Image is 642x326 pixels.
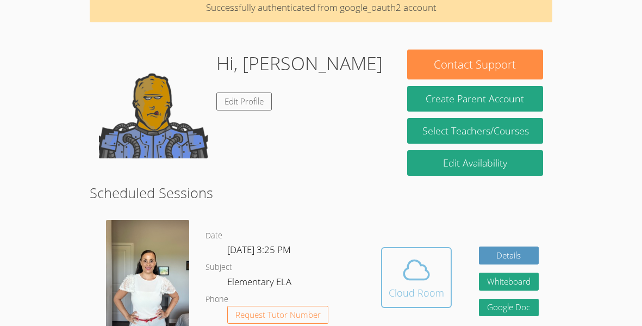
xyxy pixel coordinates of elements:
button: Create Parent Account [407,86,543,112]
a: Edit Profile [216,93,272,110]
dt: Phone [205,293,228,306]
dt: Date [205,229,222,243]
dd: Elementary ELA [227,274,294,293]
div: Cloud Room [389,285,444,300]
a: Select Teachers/Courses [407,118,543,144]
button: Contact Support [407,50,543,79]
button: Cloud Room [381,247,452,308]
a: Edit Availability [407,150,543,176]
button: Whiteboard [479,273,539,291]
a: Details [479,247,539,265]
a: Google Doc [479,299,539,317]
button: Request Tutor Number [227,306,329,324]
img: default.png [99,50,208,158]
h1: Hi, [PERSON_NAME] [216,50,383,77]
h2: Scheduled Sessions [90,182,552,203]
span: [DATE] 3:25 PM [227,243,291,256]
span: Request Tutor Number [235,311,321,319]
dt: Subject [205,261,232,274]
